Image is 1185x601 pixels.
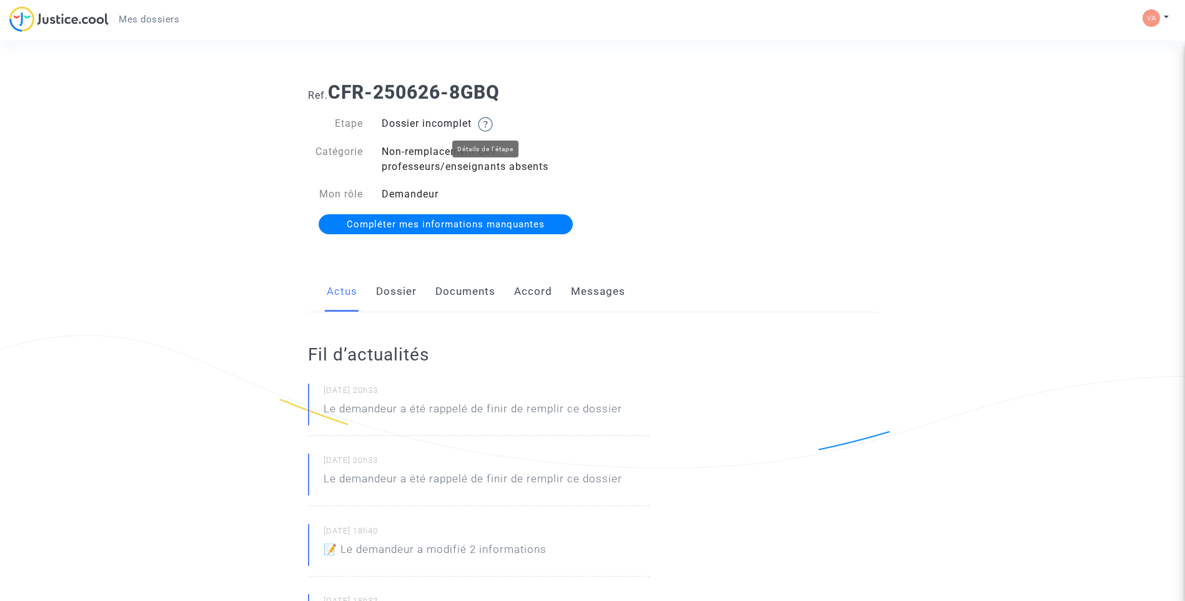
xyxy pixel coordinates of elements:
b: CFR-250626-8GBQ [328,81,500,103]
h2: Fil d’actualités [308,344,650,365]
div: Mon rôle [299,187,372,202]
small: [DATE] 20h33 [324,455,650,471]
div: Non-remplacement des professeurs/enseignants absents [372,144,593,174]
p: Le demandeur a été rappelé de finir de remplir ce dossier [324,471,622,493]
div: Demandeur [372,187,593,202]
a: Documents [435,271,495,312]
div: Catégorie [299,144,372,174]
img: jc-logo.svg [9,6,109,32]
img: 071d956cfa46d5a50236cfeb6162bfd6 [1143,9,1160,27]
span: Ref. [308,89,328,101]
img: help.svg [478,117,493,132]
span: Mes dossiers [119,14,179,25]
div: Dossier incomplet [372,116,593,132]
p: Le demandeur a été rappelé de finir de remplir ce dossier [324,401,622,423]
div: Etape [299,116,372,132]
small: [DATE] 20h33 [324,385,650,401]
small: [DATE] 18h40 [324,525,650,542]
span: Compléter mes informations manquantes [347,219,545,230]
p: 📝 Le demandeur a modifié 2 informations [324,542,547,564]
a: Mes dossiers [109,10,189,29]
a: Messages [571,271,625,312]
a: Actus [327,271,357,312]
a: Accord [514,271,552,312]
a: Dossier [376,271,417,312]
